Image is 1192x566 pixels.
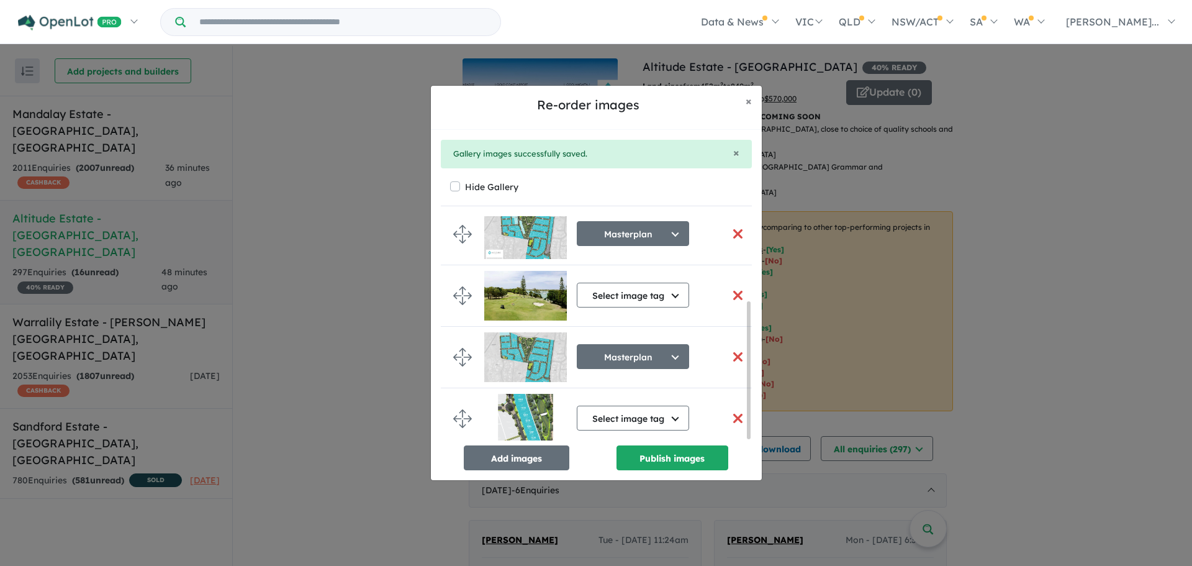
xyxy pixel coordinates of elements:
[484,209,567,259] img: Altitude%20Estate%20-%20Terranora%20Masterplan.jpg
[465,178,518,196] label: Hide Gallery
[453,225,472,244] img: drag.svg
[441,96,736,114] h5: Re-order images
[453,147,739,161] div: Gallery images successfully saved.
[484,271,567,321] img: Altitude%20Estate%20-%20Terranora%20Golf.jpg
[484,332,567,382] img: Altitude%20Estate%20-%20Terranora___1759799620.png
[733,145,739,160] span: ×
[577,344,689,369] button: Masterplan
[18,15,122,30] img: Openlot PRO Logo White
[577,283,689,308] button: Select image tag
[733,147,739,158] button: Close
[188,9,498,35] input: Try estate name, suburb, builder or developer
[577,221,689,246] button: Masterplan
[1066,16,1159,28] span: [PERSON_NAME]...
[453,409,472,428] img: drag.svg
[453,348,472,367] img: drag.svg
[453,286,472,305] img: drag.svg
[484,394,567,444] img: Altitude%20Estate%20-%20Terranora___1759799755.png
[464,445,569,470] button: Add images
[746,94,752,108] span: ×
[577,406,689,431] button: Select image tag
[616,445,728,470] button: Publish images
